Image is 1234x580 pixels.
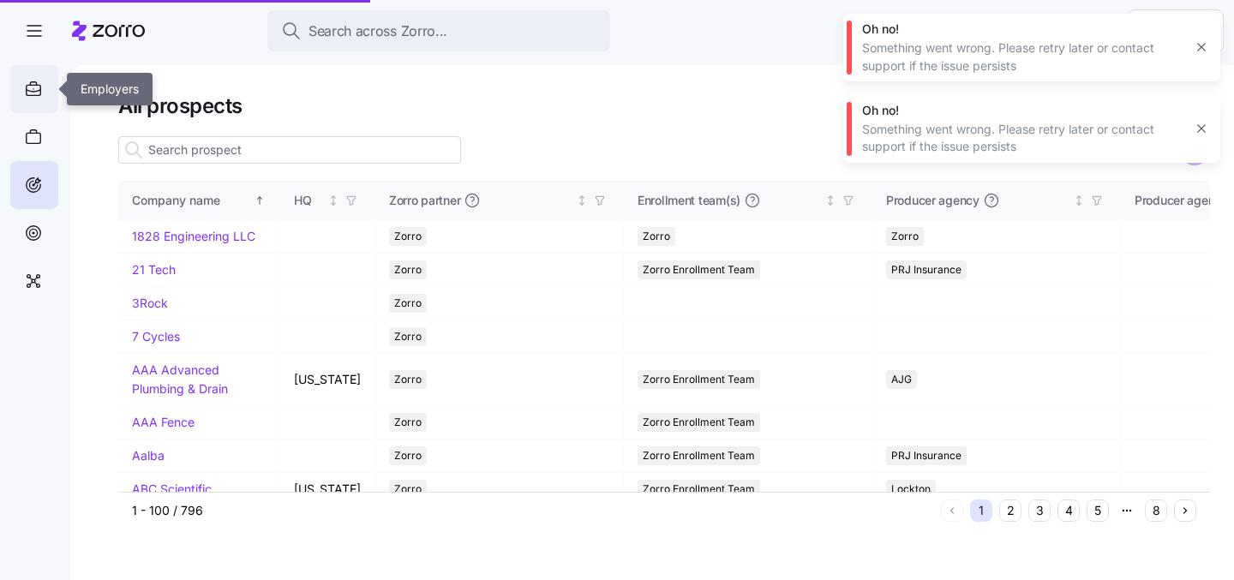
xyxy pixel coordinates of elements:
[280,181,375,220] th: HQNot sorted
[638,192,740,209] span: Enrollment team(s)
[132,262,176,277] a: 21 Tech
[280,473,375,506] td: [US_STATE]
[891,480,931,499] span: Lockton
[394,294,422,313] span: Zorro
[280,354,375,405] td: [US_STATE]
[1135,192,1219,209] span: Producer agent
[254,194,266,206] div: Sorted ascending
[891,370,912,389] span: AJG
[132,296,168,310] a: 3Rock
[886,192,979,209] span: Producer agency
[308,21,447,42] span: Search across Zorro...
[576,194,588,206] div: Not sorted
[394,370,422,389] span: Zorro
[394,480,422,499] span: Zorro
[132,448,165,463] a: Aalba
[132,329,180,344] a: 7 Cycles
[1145,499,1167,522] button: 8
[1073,194,1085,206] div: Not sorted
[643,413,755,432] span: Zorro Enrollment Team
[999,499,1021,522] button: 2
[389,192,460,209] span: Zorro partner
[643,480,755,499] span: Zorro Enrollment Team
[643,260,755,279] span: Zorro Enrollment Team
[132,481,212,496] a: ABC Scientific
[643,227,670,246] span: Zorro
[294,191,324,210] div: HQ
[132,229,255,243] a: 1828 Engineering LLC
[862,21,1183,38] div: Oh no!
[862,121,1183,156] div: Something went wrong. Please retry later or contact support if the issue persists
[394,327,422,346] span: Zorro
[891,446,961,465] span: PRJ Insurance
[327,194,339,206] div: Not sorted
[891,260,961,279] span: PRJ Insurance
[132,502,934,519] div: 1 - 100 / 796
[267,10,610,51] button: Search across Zorro...
[1028,499,1051,522] button: 3
[132,191,251,210] div: Company name
[824,194,836,206] div: Not sorted
[118,181,280,220] th: Company nameSorted ascending
[872,181,1121,220] th: Producer agencyNot sorted
[394,446,422,465] span: Zorro
[624,181,872,220] th: Enrollment team(s)Not sorted
[118,93,1210,119] h1: All prospects
[1087,499,1109,522] button: 5
[862,39,1183,75] div: Something went wrong. Please retry later or contact support if the issue persists
[643,370,755,389] span: Zorro Enrollment Team
[941,499,963,522] button: Previous page
[118,136,461,164] input: Search prospect
[1174,499,1196,522] button: Next page
[970,499,992,522] button: 1
[375,181,624,220] th: Zorro partnerNot sorted
[862,102,1183,119] div: Oh no!
[132,415,195,429] a: AAA Fence
[132,362,228,396] a: AAA Advanced Plumbing & Drain
[394,413,422,432] span: Zorro
[891,227,919,246] span: Zorro
[1057,499,1080,522] button: 4
[394,227,422,246] span: Zorro
[643,446,755,465] span: Zorro Enrollment Team
[394,260,422,279] span: Zorro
